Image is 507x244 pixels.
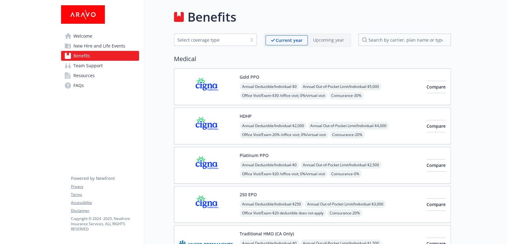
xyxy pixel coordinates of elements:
[240,83,299,90] span: Annual Deductible/Individual - $0
[61,71,139,81] a: Resources
[71,216,139,232] p: Copyright © 2024 - 2025 , Newfront Insurance Services, ALL RIGHTS RESERVED
[240,200,303,208] span: Annual Deductible/Individual - $250
[427,120,446,132] button: Compare
[308,35,349,45] span: Upcoming year
[179,191,235,217] img: CIGNA carrier logo
[179,74,235,100] img: CIGNA carrier logo
[240,230,294,237] button: Traditional HMO (CA Only)
[73,71,95,81] span: Resources
[300,83,381,90] span: Annual Out-of-Pocket Limit/Individual - $5,000
[61,31,139,41] a: Welcome
[71,184,139,189] a: Privacy
[71,208,139,213] a: Disclaimer
[276,37,303,43] p: Current year
[188,8,236,26] h1: Benefits
[308,122,389,130] span: Annual Out-of-Pocket Limit/Individual - $4,000
[427,201,446,207] span: Compare
[240,122,307,130] span: Annual Deductible/Individual - $2,000
[61,81,139,90] a: FAQs
[61,41,139,51] a: New Hire and Life Events
[61,51,139,61] a: Benefits
[240,191,257,198] button: 250 EPO
[305,200,386,208] span: Annual Out-of-Pocket Limit/Individual - $3,000
[330,131,365,139] span: Coinsurance - 20%
[427,123,446,129] span: Compare
[240,161,299,169] span: Annual Deductible/Individual - $0
[61,61,139,71] a: Team Support
[327,209,362,217] span: Coinsurance - 20%
[71,192,139,197] a: Terms
[73,51,90,61] span: Benefits
[240,209,326,217] span: Office Visit/Exam - $20 deductible does not apply
[358,34,451,46] input: search by carrier, plan name or type
[427,159,446,172] button: Compare
[313,37,344,43] p: Upcoming year
[174,54,451,64] h2: Medical
[427,84,446,90] span: Compare
[71,200,139,205] a: Accessibility
[240,113,252,119] button: HDHP
[73,61,103,71] span: Team Support
[329,92,364,99] span: Coinsurance - 30%
[177,37,244,43] div: Select coverage type
[179,152,235,178] img: CIGNA carrier logo
[329,170,362,178] span: Coinsurance - 0%
[73,31,92,41] span: Welcome
[427,162,446,168] span: Compare
[300,161,381,169] span: Annual Out-of-Pocket Limit/Individual - $2,500
[427,81,446,93] button: Compare
[240,170,328,178] span: Office Visit/Exam - $20 /office visit; 0%/virtual visit
[240,131,328,139] span: Office Visit/Exam - 20% /office visit; 0%/virtual visit
[240,92,328,99] span: Office Visit/Exam - $30 /office visit; 0%/virtual visit
[73,81,84,90] span: FAQs
[179,113,235,139] img: CIGNA carrier logo
[427,198,446,211] button: Compare
[240,152,269,159] button: Platinum PPO
[240,74,259,80] button: Gold PPO
[73,41,125,51] span: New Hire and Life Events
